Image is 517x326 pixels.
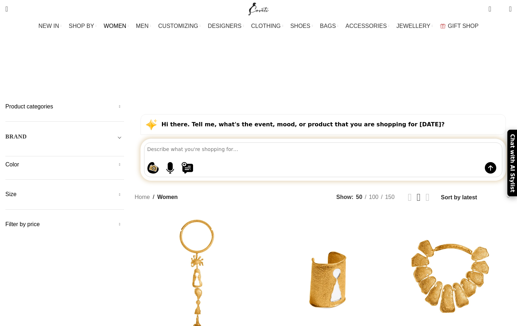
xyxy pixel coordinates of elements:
a: Jewelry [225,64,249,81]
nav: Breadcrumb [135,193,178,202]
a: 50 [354,193,365,202]
a: Site logo [247,5,271,11]
a: Grid view 2 [408,192,412,203]
a: Accessories [115,64,152,81]
span: 0 [489,4,494,9]
span: Women [157,193,178,202]
a: SHOP BY [69,19,97,33]
a: DESIGNERS [208,19,244,33]
span: 150 [385,194,395,200]
h5: BRAND [5,133,27,141]
span: NEW IN [39,23,59,29]
a: Seasonal Selection [315,64,373,81]
a: CLOTHING [251,19,283,33]
span: BAGS [320,23,336,29]
h5: Size [5,190,124,198]
a: Shoes [384,64,402,81]
span: SHOP BY [69,23,94,29]
h5: Product categories [5,103,124,111]
a: BAGS [320,19,338,33]
span: Accessories [115,69,152,76]
a: Grid view 4 [425,192,429,203]
span: Clothing [188,69,214,76]
span: Seasonal Selection [315,69,373,76]
span: 0 [498,7,503,13]
span: Bags [163,69,177,76]
span: 50 [356,194,363,200]
h5: Filter by price [5,220,124,228]
a: NEW IN [39,19,62,33]
span: SHOES [290,23,310,29]
span: ACCESSORIES [345,23,387,29]
span: JEWELLERY [397,23,430,29]
a: Home [135,193,150,202]
span: Show [336,193,354,202]
a: 0 [485,2,494,16]
a: Bags [163,64,177,81]
div: My Wishlist [497,2,504,16]
a: SHOES [290,19,313,33]
a: 100 [366,193,381,202]
a: WOMEN [104,19,129,33]
span: WOMEN [104,23,126,29]
h5: Color [5,161,124,169]
span: CUSTOMIZING [158,23,198,29]
img: GiftBag [440,24,445,28]
div: Main navigation [2,19,515,33]
a: GIFT SHOP [440,19,479,33]
a: Grid view 3 [417,192,421,203]
span: MEN [136,23,149,29]
a: JEWELLERY [397,19,433,33]
a: Go back [214,43,232,58]
a: CUSTOMIZING [158,19,201,33]
span: DESIGNERS [208,23,241,29]
span: 100 [369,194,379,200]
h1: Women [232,41,286,60]
span: Modest fashion [260,69,305,76]
a: 150 [383,193,397,202]
a: Clothing [188,64,214,81]
a: Search [2,2,11,16]
div: Toggle filter [5,132,124,145]
a: Modest fashion [260,64,305,81]
span: Jewelry [225,69,249,76]
span: GIFT SHOP [448,23,479,29]
a: ACCESSORIES [345,19,389,33]
span: Shoes [384,69,402,76]
select: Shop order [440,192,512,203]
span: CLOTHING [251,23,281,29]
a: MEN [136,19,151,33]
